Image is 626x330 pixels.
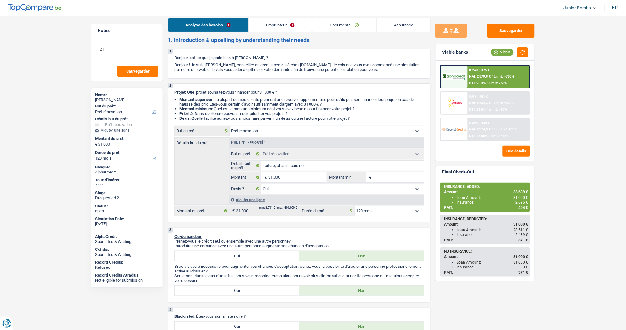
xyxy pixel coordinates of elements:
[95,117,159,122] div: Détails but du prêt
[261,172,268,182] span: €
[444,206,528,210] div: PMT:
[95,104,158,109] label: But du prêt:
[95,136,158,141] label: Montant du prêt:
[469,81,486,85] span: DTI: 25.3%
[442,169,474,175] div: Final Check-Out
[174,90,424,95] p: : Quel projet souhaitez-vous financer pour 31 000 € ?
[487,24,535,38] button: Sauvegarder
[229,206,236,216] span: €
[444,190,528,194] div: Amount:
[230,172,261,182] label: Montant
[95,150,158,155] label: Durée du prêt:
[230,149,261,159] label: But du prêt
[95,142,97,147] span: €
[95,195,159,201] div: Drequested 2
[327,172,366,182] label: Montant min.
[492,127,493,131] span: /
[518,270,528,275] span: 371 €
[179,111,193,116] strong: Priorité
[518,238,528,242] span: 371 €
[126,69,150,73] span: Sauvegarder
[494,127,517,131] span: Limit: >1.183 €
[175,138,229,145] label: Détails but du prêt
[95,170,159,175] div: AlphaCredit
[98,28,156,33] h5: Notes
[442,73,466,80] img: AlphaCredit
[469,127,491,131] span: NAI: 2 374,3 €
[179,97,424,107] li: : La plupart de mes clients prennent une réserve supplémentaire pour qu'ils puissent financer leu...
[95,217,159,222] div: Simulation Date:
[168,37,431,44] h2: 1. Introduction & upselling by understanding their needs
[168,308,173,312] div: 4
[469,121,490,125] div: 6.49% | 349 €
[457,195,528,200] div: Loan Amount:
[513,255,528,259] span: 31 000 €
[444,184,528,189] div: INSURANCE, ADDED:
[95,273,159,278] div: Record Credits Atradius:
[492,74,493,79] span: /
[444,249,528,254] div: NO INSURANCE:
[457,260,528,265] div: Loan Amount:
[95,178,159,183] div: Taux d'intérêt:
[487,107,488,112] span: /
[95,128,159,133] div: Ajouter une ligne
[444,238,528,242] div: PMT:
[492,101,493,105] span: /
[230,140,267,145] div: Prêt n°1
[457,265,528,269] div: Insurance:
[489,81,507,85] span: Limit: <60%
[230,161,261,171] label: Détails but du prêt
[95,97,159,102] div: [PERSON_NAME]
[8,4,61,12] img: TopCompare Logo
[366,172,373,182] span: €
[174,239,424,244] p: Prenez-vous le crédit seul ou ensemble avec une autre personne?
[174,234,202,239] span: Co-demandeur
[513,228,528,232] span: 28 511 €
[168,18,248,32] a: Analyse des besoins
[249,18,312,32] a: Emprunteur
[559,3,597,13] a: Junior Bombo
[513,222,528,227] span: 31 000 €
[95,247,159,252] div: Cofidis:
[179,107,212,111] strong: Montant minimum
[442,50,468,55] div: Viable banks
[174,244,424,248] p: Introduire une demande avec une autre personne augmente vos chances d'acceptation.
[168,84,173,88] div: 2
[95,190,159,195] div: Stage:
[612,5,618,11] div: fr
[444,255,528,259] div: Amount:
[299,286,424,296] label: Non
[229,195,424,204] div: Ajouter une ligne
[95,208,159,213] div: open
[494,101,515,105] span: Limit: >800 €
[95,183,159,188] div: 7.99
[95,165,159,170] div: Banque:
[299,251,424,261] label: Non
[95,239,159,244] div: Submitted & Waiting
[469,95,488,99] div: 9.9% | 401 €
[300,206,355,216] label: Durée du prêt:
[469,74,491,79] span: NAI: 2 879,8 €
[175,206,229,216] label: Montant du prêt
[503,146,530,157] button: See details
[442,124,466,135] img: Record Credits
[95,204,159,209] div: Status:
[174,314,424,319] p: : Êtes-vous sur la liste noire ?
[95,278,159,283] div: Not eligible for submission
[168,228,173,233] div: 3
[457,228,528,232] div: Loan Amount:
[168,49,173,54] div: 1
[230,184,261,194] label: Devis ?
[179,111,424,116] li: : Dans quel ordre pouvons-nous prioriser vos projets ?
[444,222,528,227] div: Amount:
[175,126,230,136] label: But du prêt
[179,116,190,121] span: Devis
[95,260,159,265] div: Record Credits:
[179,97,213,102] strong: Montant supérieur
[523,265,528,269] span: 0 €
[117,66,158,77] button: Sauvegarder
[515,200,528,205] span: 2 696 €
[179,107,424,111] li: : Quel est le montant minimum dont vous avez besoin pour financer votre projet ?
[95,252,159,257] div: Submitted & Waiting
[442,97,466,109] img: Cofidis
